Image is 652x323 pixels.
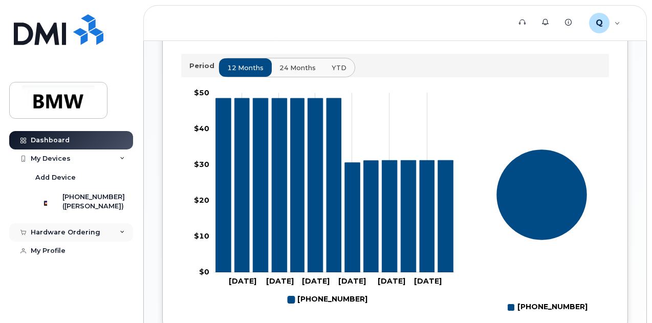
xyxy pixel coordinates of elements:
[229,276,256,286] tspan: [DATE]
[194,124,209,133] tspan: $40
[496,149,587,240] g: Series
[607,278,644,315] iframe: Messenger Launcher
[189,61,219,71] p: Period
[266,276,294,286] tspan: [DATE]
[332,63,346,73] span: YTD
[199,267,209,276] tspan: $0
[302,276,330,286] tspan: [DATE]
[194,88,455,308] g: Chart
[194,88,209,97] tspan: $50
[378,276,405,286] tspan: [DATE]
[507,299,587,316] g: Legend
[288,291,367,308] g: 864-325-9550
[339,276,366,286] tspan: [DATE]
[216,98,453,272] g: 864-325-9550
[194,231,209,241] tspan: $10
[194,160,209,169] tspan: $30
[596,17,603,29] span: Q
[582,13,627,33] div: QT08191
[288,291,367,308] g: Legend
[496,149,587,316] g: Chart
[194,196,209,205] tspan: $20
[414,276,442,286] tspan: [DATE]
[279,63,316,73] span: 24 months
